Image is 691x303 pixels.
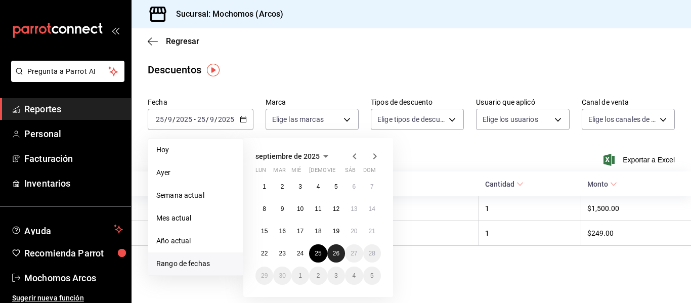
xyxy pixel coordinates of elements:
[369,250,375,257] abbr: 28 de septiembre de 2025
[333,205,339,212] abbr: 12 de septiembre de 2025
[345,222,363,240] button: 20 de septiembre de 2025
[148,99,253,106] label: Fecha
[255,200,273,218] button: 8 de septiembre de 2025
[279,272,285,279] abbr: 30 de septiembre de 2025
[370,272,374,279] abbr: 5 de octubre de 2025
[291,167,301,178] abbr: miércoles
[479,221,581,246] th: 1
[377,114,445,124] span: Elige tipos de descuento
[363,200,381,218] button: 14 de septiembre de 2025
[327,222,345,240] button: 19 de septiembre de 2025
[168,8,283,20] h3: Sucursal: Mochomos (Arcos)
[309,178,327,196] button: 4 de septiembre de 2025
[369,205,375,212] abbr: 14 de septiembre de 2025
[327,167,335,178] abbr: viernes
[483,114,538,124] span: Elige los usuarios
[291,178,309,196] button: 3 de septiembre de 2025
[315,250,321,257] abbr: 25 de septiembre de 2025
[7,73,124,84] a: Pregunta a Parrot AI
[255,244,273,263] button: 22 de septiembre de 2025
[218,115,235,123] input: ----
[24,223,110,235] span: Ayuda
[273,200,291,218] button: 9 de septiembre de 2025
[476,99,569,106] label: Usuario que aplicó
[582,99,675,106] label: Canal de venta
[24,271,123,285] span: Mochomos Arcos
[273,167,285,178] abbr: martes
[167,115,172,123] input: --
[214,115,218,123] span: /
[581,196,691,221] th: $1,500.00
[156,258,235,269] span: Rango de fechas
[587,180,617,188] span: Monto
[363,267,381,285] button: 5 de octubre de 2025
[206,115,209,123] span: /
[297,250,304,257] abbr: 24 de septiembre de 2025
[345,167,356,178] abbr: sábado
[298,272,302,279] abbr: 1 de octubre de 2025
[255,222,273,240] button: 15 de septiembre de 2025
[272,114,324,124] span: Elige las marcas
[345,178,363,196] button: 6 de septiembre de 2025
[172,115,176,123] span: /
[132,221,316,246] th: [PERSON_NAME]
[291,200,309,218] button: 10 de septiembre de 2025
[273,244,291,263] button: 23 de septiembre de 2025
[363,178,381,196] button: 7 de septiembre de 2025
[363,167,376,178] abbr: domingo
[255,267,273,285] button: 29 de septiembre de 2025
[266,99,359,106] label: Marca
[298,183,302,190] abbr: 3 de septiembre de 2025
[315,205,321,212] abbr: 11 de septiembre de 2025
[485,180,524,188] span: Cantidad
[315,228,321,235] abbr: 18 de septiembre de 2025
[148,36,199,46] button: Regresar
[291,244,309,263] button: 24 de septiembre de 2025
[309,244,327,263] button: 25 de septiembre de 2025
[176,115,193,123] input: ----
[263,183,266,190] abbr: 1 de septiembre de 2025
[156,190,235,201] span: Semana actual
[273,178,291,196] button: 2 de septiembre de 2025
[363,222,381,240] button: 21 de septiembre de 2025
[156,167,235,178] span: Ayer
[27,66,109,77] span: Pregunta a Parrot AI
[263,205,266,212] abbr: 8 de septiembre de 2025
[369,228,375,235] abbr: 21 de septiembre de 2025
[363,244,381,263] button: 28 de septiembre de 2025
[317,272,320,279] abbr: 2 de octubre de 2025
[291,222,309,240] button: 17 de septiembre de 2025
[273,267,291,285] button: 30 de septiembre de 2025
[479,196,581,221] th: 1
[297,205,304,212] abbr: 10 de septiembre de 2025
[209,115,214,123] input: --
[327,244,345,263] button: 26 de septiembre de 2025
[606,154,675,166] button: Exportar a Excel
[345,244,363,263] button: 27 de septiembre de 2025
[11,61,124,82] button: Pregunta a Parrot AI
[370,183,374,190] abbr: 7 de septiembre de 2025
[333,228,339,235] abbr: 19 de septiembre de 2025
[352,272,356,279] abbr: 4 de octubre de 2025
[207,64,220,76] img: Tooltip marker
[148,62,201,77] div: Descuentos
[255,178,273,196] button: 1 de septiembre de 2025
[351,205,357,212] abbr: 13 de septiembre de 2025
[261,228,268,235] abbr: 15 de septiembre de 2025
[111,26,119,34] button: open_drawer_menu
[345,200,363,218] button: 13 de septiembre de 2025
[309,267,327,285] button: 2 de octubre de 2025
[371,99,464,106] label: Tipos de descuento
[194,115,196,123] span: -
[327,178,345,196] button: 5 de septiembre de 2025
[345,267,363,285] button: 4 de octubre de 2025
[24,152,123,165] span: Facturación
[164,115,167,123] span: /
[309,167,369,178] abbr: jueves
[333,250,339,257] abbr: 26 de septiembre de 2025
[273,222,291,240] button: 16 de septiembre de 2025
[255,150,332,162] button: septiembre de 2025
[197,115,206,123] input: --
[156,145,235,155] span: Hoy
